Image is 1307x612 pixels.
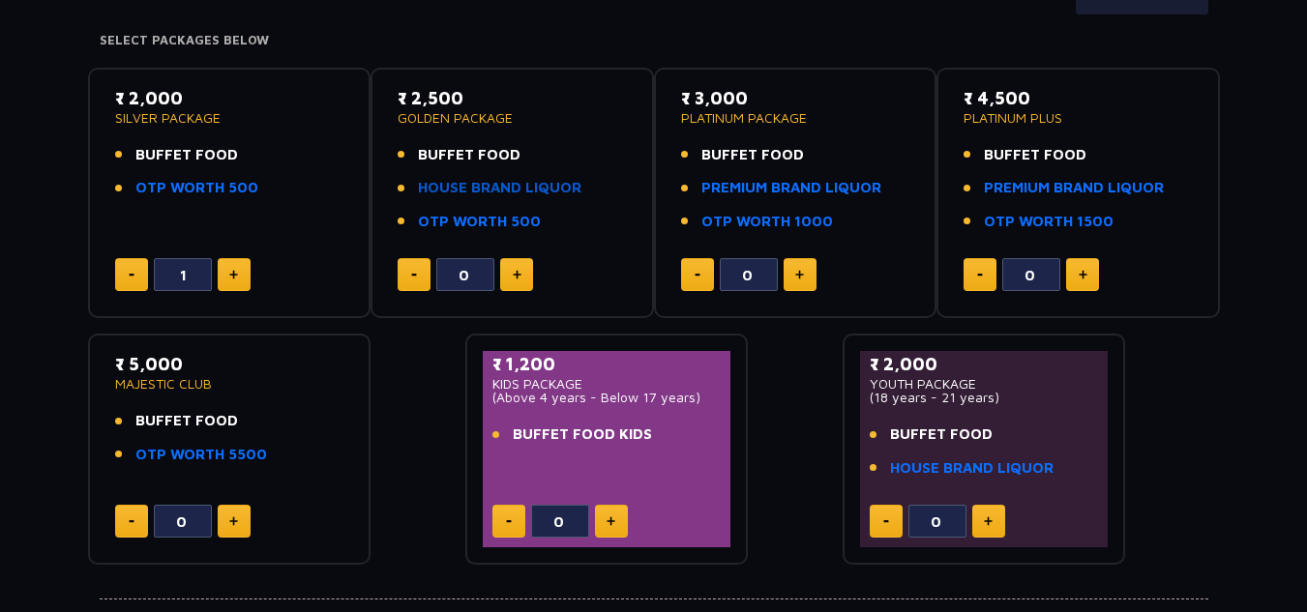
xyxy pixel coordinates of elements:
[984,177,1164,199] a: PREMIUM BRAND LIQUOR
[681,85,910,111] p: ₹ 3,000
[229,516,238,526] img: plus
[135,410,238,432] span: BUFFET FOOD
[964,85,1193,111] p: ₹ 4,500
[1079,270,1087,279] img: plus
[513,270,521,279] img: plus
[890,423,993,446] span: BUFFET FOOD
[115,377,344,391] p: MAJESTIC CLUB
[398,85,627,111] p: ₹ 2,500
[129,520,134,523] img: minus
[870,351,1099,377] p: ₹ 2,000
[115,351,344,377] p: ₹ 5,000
[135,444,267,466] a: OTP WORTH 5500
[135,177,258,199] a: OTP WORTH 500
[984,516,993,526] img: plus
[492,351,722,377] p: ₹ 1,200
[398,111,627,125] p: GOLDEN PACKAGE
[870,391,1099,404] p: (18 years - 21 years)
[115,111,344,125] p: SILVER PACKAGE
[890,457,1054,480] a: HOUSE BRAND LIQUOR
[964,111,1193,125] p: PLATINUM PLUS
[418,177,581,199] a: HOUSE BRAND LIQUOR
[229,270,238,279] img: plus
[100,33,1208,48] h4: Select Packages Below
[701,211,833,233] a: OTP WORTH 1000
[795,270,804,279] img: plus
[418,144,520,166] span: BUFFET FOOD
[418,211,541,233] a: OTP WORTH 500
[870,377,1099,391] p: YOUTH PACKAGE
[984,211,1114,233] a: OTP WORTH 1500
[701,177,881,199] a: PREMIUM BRAND LIQUOR
[492,377,722,391] p: KIDS PACKAGE
[513,423,652,446] span: BUFFET FOOD KIDS
[506,520,512,523] img: minus
[977,274,983,277] img: minus
[984,144,1086,166] span: BUFFET FOOD
[695,274,700,277] img: minus
[411,274,417,277] img: minus
[681,111,910,125] p: PLATINUM PACKAGE
[115,85,344,111] p: ₹ 2,000
[135,144,238,166] span: BUFFET FOOD
[129,274,134,277] img: minus
[607,516,615,526] img: plus
[701,144,804,166] span: BUFFET FOOD
[883,520,889,523] img: minus
[492,391,722,404] p: (Above 4 years - Below 17 years)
